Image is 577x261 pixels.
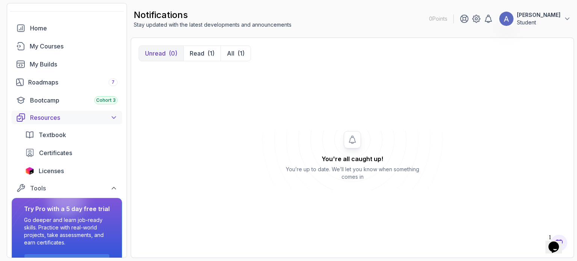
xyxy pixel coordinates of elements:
[283,154,422,163] h2: You're all caught up!
[227,49,234,58] p: All
[545,231,569,253] iframe: chat widget
[24,216,110,246] p: Go deeper and learn job-ready skills. Practice with real-world projects, take assessments, and ea...
[221,46,251,61] button: All(1)
[12,75,122,90] a: roadmaps
[30,184,118,193] div: Tools
[237,49,245,58] div: (1)
[30,24,118,33] div: Home
[183,46,221,61] button: Read(1)
[429,15,447,23] p: 0 Points
[145,49,166,58] p: Unread
[517,19,560,26] p: Student
[139,46,183,61] button: Unread(0)
[12,57,122,72] a: builds
[96,97,116,103] span: Cohort 3
[283,166,422,181] p: You’re up to date. We’ll let you know when something comes in
[12,181,122,195] button: Tools
[21,127,122,142] a: textbook
[169,49,177,58] div: (0)
[12,21,122,36] a: home
[499,11,571,26] button: user profile image[PERSON_NAME]Student
[39,130,66,139] span: Textbook
[21,145,122,160] a: certificates
[39,166,64,175] span: Licenses
[28,78,118,87] div: Roadmaps
[25,167,34,175] img: jetbrains icon
[30,113,118,122] div: Resources
[39,148,72,157] span: Certificates
[12,111,122,124] button: Resources
[134,21,292,29] p: Stay updated with the latest developments and announcements
[30,42,118,51] div: My Courses
[134,9,292,21] h2: notifications
[30,96,118,105] div: Bootcamp
[517,11,560,19] p: [PERSON_NAME]
[12,39,122,54] a: courses
[21,163,122,178] a: licenses
[190,49,204,58] p: Read
[112,79,115,85] span: 7
[30,60,118,69] div: My Builds
[12,93,122,108] a: bootcamp
[499,12,514,26] img: user profile image
[207,49,214,58] div: (1)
